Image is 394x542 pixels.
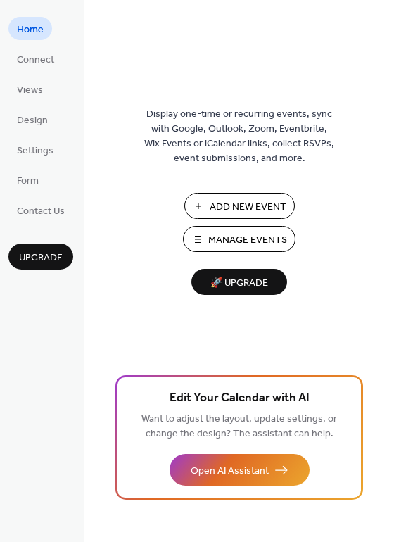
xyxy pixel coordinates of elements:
[170,454,310,486] button: Open AI Assistant
[8,77,51,101] a: Views
[8,244,73,270] button: Upgrade
[17,144,53,158] span: Settings
[17,83,43,98] span: Views
[8,47,63,70] a: Connect
[17,204,65,219] span: Contact Us
[8,17,52,40] a: Home
[170,389,310,408] span: Edit Your Calendar with AI
[8,108,56,131] a: Design
[141,410,337,443] span: Want to adjust the layout, update settings, or change the design? The assistant can help.
[17,23,44,37] span: Home
[210,200,286,215] span: Add New Event
[200,274,279,293] span: 🚀 Upgrade
[144,107,334,166] span: Display one-time or recurring events, sync with Google, Outlook, Zoom, Eventbrite, Wix Events or ...
[183,226,295,252] button: Manage Events
[8,198,73,222] a: Contact Us
[208,233,287,248] span: Manage Events
[19,251,63,265] span: Upgrade
[184,193,295,219] button: Add New Event
[191,269,287,295] button: 🚀 Upgrade
[17,174,39,189] span: Form
[17,53,54,68] span: Connect
[8,168,47,191] a: Form
[17,113,48,128] span: Design
[8,138,62,161] a: Settings
[191,464,269,479] span: Open AI Assistant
